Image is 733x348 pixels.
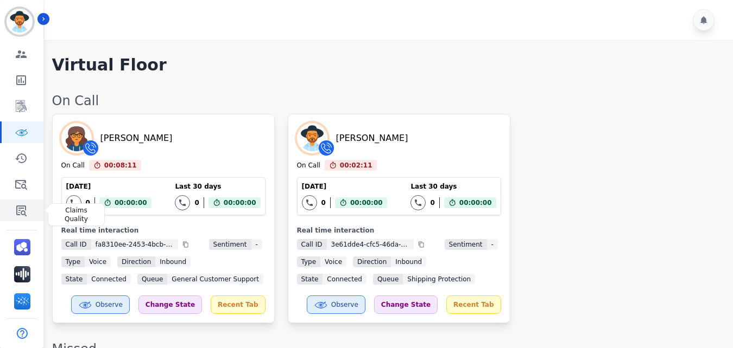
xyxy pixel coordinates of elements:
[138,295,202,314] div: Change State
[117,256,155,267] span: Direction
[224,197,256,208] span: 00:00:00
[297,161,320,171] div: On Call
[297,123,327,153] img: Avatar
[340,160,372,171] span: 00:02:11
[61,256,85,267] span: Type
[211,295,265,314] div: Recent Tab
[336,132,408,145] div: [PERSON_NAME]
[66,182,151,191] div: [DATE]
[61,123,92,153] img: Avatar
[391,256,426,267] span: inbound
[61,161,85,171] div: On Call
[167,274,263,285] span: General Customer Support
[410,182,496,191] div: Last 30 days
[115,197,147,208] span: 00:00:00
[331,300,358,309] span: Observe
[297,274,323,285] span: State
[327,239,414,250] span: 3e61dde4-cfc5-46da-9f27-252b5406f02f
[7,9,33,35] img: Bordered avatar
[91,239,178,250] span: fa8310ee-2453-4bcb-8c9b-1864a4eca2e4
[487,239,498,250] span: -
[353,256,391,267] span: Direction
[61,239,91,250] span: Call ID
[403,274,475,285] span: Shipping Protection
[350,197,383,208] span: 00:00:00
[251,239,262,250] span: -
[445,239,487,250] span: Sentiment
[104,160,137,171] span: 00:08:11
[96,300,123,309] span: Observe
[86,198,90,207] div: 0
[302,182,387,191] div: [DATE]
[71,295,130,314] button: Observe
[321,198,326,207] div: 0
[373,274,403,285] span: Queue
[209,239,251,250] span: Sentiment
[297,256,321,267] span: Type
[85,256,111,267] span: voice
[297,226,501,235] div: Real time interaction
[320,256,346,267] span: voice
[87,274,131,285] span: connected
[297,239,327,250] span: Call ID
[374,295,438,314] div: Change State
[194,198,199,207] div: 0
[61,226,266,235] div: Real time interaction
[307,295,365,314] button: Observe
[175,182,260,191] div: Last 30 days
[155,256,191,267] span: inbound
[137,274,167,285] span: Queue
[446,295,501,314] div: Recent Tab
[323,274,366,285] span: connected
[100,132,173,145] div: [PERSON_NAME]
[61,274,87,285] span: State
[52,55,167,75] h1: Virtual Floor
[52,92,722,109] div: On Call
[430,198,434,207] div: 0
[459,197,492,208] span: 00:00:00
